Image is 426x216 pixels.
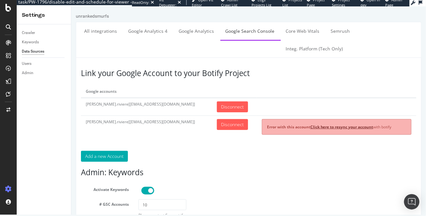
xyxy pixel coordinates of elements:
a: Users [22,60,67,67]
input: Disconnect [146,95,177,106]
h3: Link your Google Account to your Botify Project [10,63,345,71]
td: [PERSON_NAME].riviere[[EMAIL_ADDRESS][DOMAIN_NAME]] [10,91,141,109]
div: Keywords [22,39,39,46]
label: # GSC Accounts [5,193,62,201]
button: Add a new Account [10,144,57,155]
div: with botify [191,113,340,128]
a: Google Search Console [149,16,208,33]
a: Keywords [22,39,67,46]
h3: Admin: Keywords [10,162,345,170]
input: Disconnect [146,113,177,124]
a: Crawler [22,30,67,36]
strong: Error with this account [196,118,239,123]
div: Admin [22,70,33,76]
a: Integ. Platform (Tech Only) [209,33,276,51]
a: Data Sources [22,48,67,55]
a: Admin [22,70,67,76]
div: Crawler [22,30,35,36]
div: Settings [22,12,66,19]
div: Data Sources [22,48,44,55]
div: Open Intercom Messenger [404,194,420,210]
a: Click here to resync your account [239,118,302,123]
div: unrankedsmurfs [4,6,38,13]
a: Google Analytics 4 [52,16,101,33]
a: Core Web Vitals [209,16,253,33]
td: [PERSON_NAME].riviere[[EMAIL_ADDRESS][DOMAIN_NAME]] [10,109,141,138]
label: Activate Keywords [5,178,62,186]
div: Users [22,60,31,67]
a: Semrush [254,16,283,33]
a: All integrations [8,16,50,33]
th: Google accounts [10,79,141,91]
a: Google Analytics [102,16,147,33]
